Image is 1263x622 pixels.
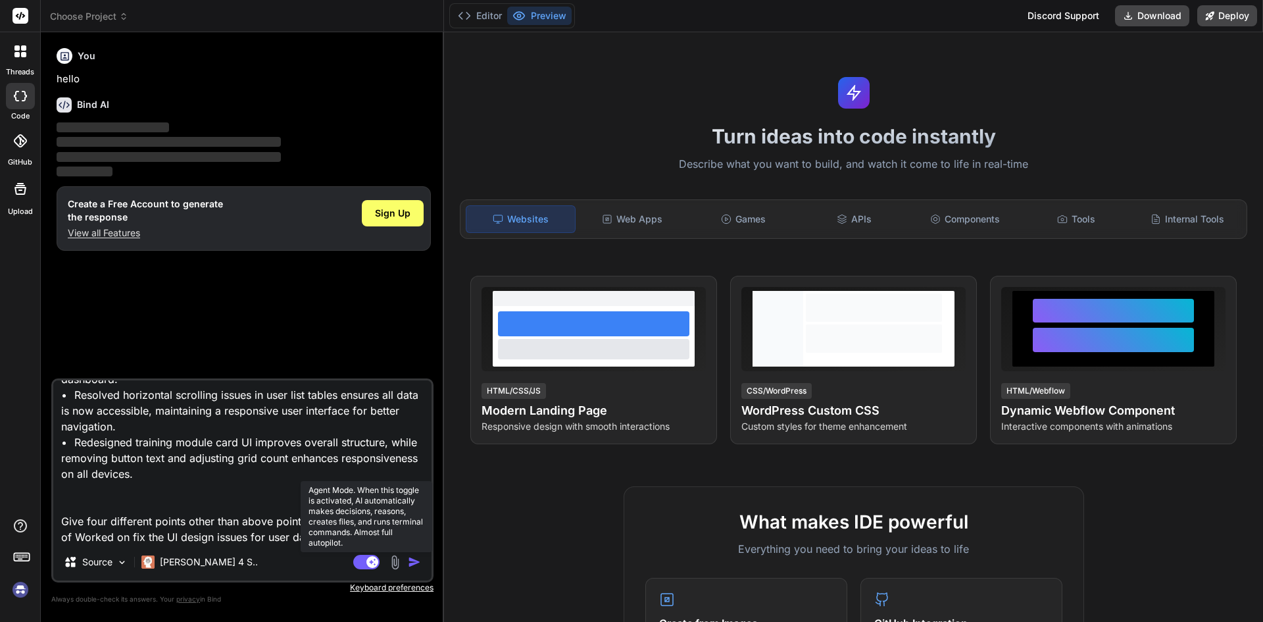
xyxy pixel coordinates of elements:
[141,556,155,569] img: Claude 4 Sonnet
[741,383,812,399] div: CSS/WordPress
[57,72,431,87] p: hello
[57,122,169,132] span: ‌
[82,556,112,569] p: Source
[50,10,128,23] span: Choose Project
[387,555,403,570] img: attachment
[78,49,95,63] h6: You
[1022,205,1131,233] div: Tools
[68,197,223,224] h1: Create a Free Account to generate the response
[578,205,687,233] div: Web Apps
[51,583,433,593] p: Keyboard preferences
[77,98,109,111] h6: Bind AI
[452,124,1255,148] h1: Turn ideas into code instantly
[116,557,128,568] img: Pick Models
[375,207,410,220] span: Sign Up
[741,402,966,420] h4: WordPress Custom CSS
[1197,5,1257,26] button: Deploy
[176,595,200,603] span: privacy
[51,593,433,606] p: Always double-check its answers. Your in Bind
[800,205,908,233] div: APIs
[1133,205,1241,233] div: Internal Tools
[482,402,706,420] h4: Modern Landing Page
[57,167,112,176] span: ‌
[645,508,1062,536] h2: What makes IDE powerful
[741,420,966,433] p: Custom styles for theme enhancement
[453,7,507,25] button: Editor
[507,7,572,25] button: Preview
[1115,5,1189,26] button: Download
[11,111,30,122] label: code
[8,206,33,217] label: Upload
[482,383,546,399] div: HTML/CSS/JS
[1001,383,1070,399] div: HTML/Webflow
[911,205,1020,233] div: Components
[466,205,576,233] div: Websites
[351,554,382,570] button: Agent Mode. When this toggle is activated, AI automatically makes decisions, reasons, creates fil...
[9,579,32,601] img: signin
[57,152,281,162] span: ‌
[689,205,798,233] div: Games
[160,556,258,569] p: [PERSON_NAME] 4 S..
[645,541,1062,557] p: Everything you need to bring your ideas to life
[1001,420,1226,433] p: Interactive components with animations
[53,380,432,544] textarea: • Dashboard home page optimization enhances mobile usability, improving element adaptability and ...
[408,556,421,569] img: icon
[482,420,706,433] p: Responsive design with smooth interactions
[8,157,32,168] label: GitHub
[68,226,223,240] p: View all Features
[57,137,281,147] span: ‌
[1020,5,1107,26] div: Discord Support
[452,156,1255,173] p: Describe what you want to build, and watch it come to life in real-time
[1001,402,1226,420] h4: Dynamic Webflow Component
[6,66,34,78] label: threads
